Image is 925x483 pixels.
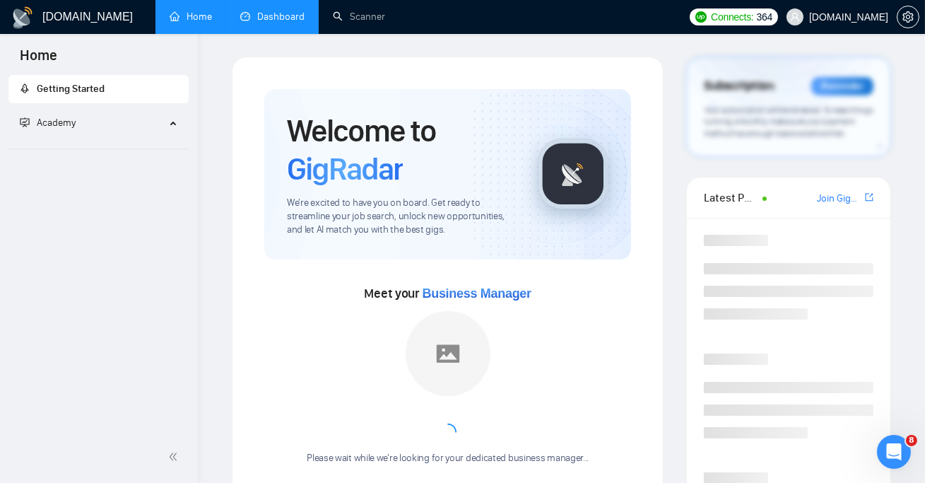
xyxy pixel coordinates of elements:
[287,197,515,237] span: We're excited to have you on board. Get ready to streamline your job search, unlock new opportuni...
[695,11,707,23] img: upwork-logo.png
[8,45,69,75] span: Home
[287,150,403,188] span: GigRadar
[20,83,30,93] span: rocket
[704,189,758,206] span: Latest Posts from the GigRadar Community
[170,11,212,23] a: homeHome
[811,77,873,95] div: Reminder
[711,9,753,25] span: Connects:
[37,117,76,129] span: Academy
[865,191,873,204] a: export
[298,452,597,465] div: Please wait while we're looking for your dedicated business manager...
[11,6,34,29] img: logo
[897,11,919,23] a: setting
[287,112,515,188] h1: Welcome to
[333,11,385,23] a: searchScanner
[865,192,873,203] span: export
[906,435,917,446] span: 8
[8,143,189,152] li: Academy Homepage
[8,75,189,103] li: Getting Started
[704,74,774,98] span: Subscription
[240,11,305,23] a: dashboardDashboard
[168,450,182,464] span: double-left
[20,117,76,129] span: Academy
[897,11,919,23] span: setting
[817,191,862,206] a: Join GigRadar Slack Community
[37,83,105,95] span: Getting Started
[406,311,490,396] img: placeholder.png
[790,12,800,22] span: user
[704,105,873,139] span: Your subscription will be renewed. To keep things running smoothly, make sure your payment method...
[538,139,608,209] img: gigradar-logo.png
[897,6,919,28] button: setting
[423,286,531,301] span: Business Manager
[20,117,30,127] span: fund-projection-screen
[438,423,456,441] span: loading
[365,286,531,301] span: Meet your
[757,9,772,25] span: 364
[877,435,911,469] iframe: Intercom live chat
